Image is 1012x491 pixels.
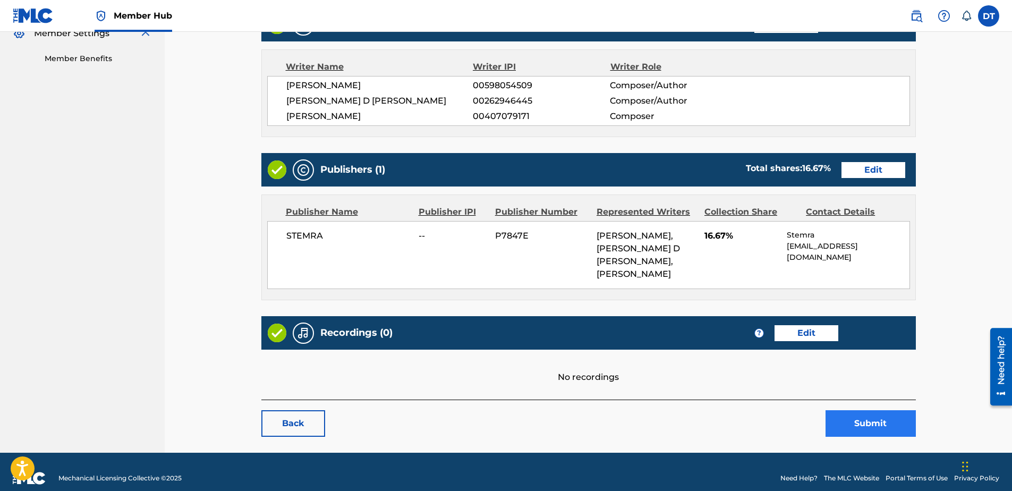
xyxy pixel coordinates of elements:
a: Privacy Policy [954,473,999,483]
img: MLC Logo [13,8,54,23]
span: Member Settings [34,27,109,40]
img: search [910,10,923,22]
div: Writer IPI [473,61,610,73]
img: help [938,10,950,22]
img: Valid [268,160,286,179]
div: No recordings [261,350,916,384]
img: logo [13,472,46,485]
img: Valid [268,324,286,342]
p: Stemra [787,230,909,241]
span: 00598054509 [473,79,610,92]
span: [PERSON_NAME] [286,110,473,123]
iframe: Chat Widget [959,440,1012,491]
p: [EMAIL_ADDRESS][DOMAIN_NAME] [787,241,909,263]
a: Member Benefits [45,53,152,64]
span: [PERSON_NAME] D [PERSON_NAME] [286,95,473,107]
div: Collection Share [704,206,798,218]
span: [PERSON_NAME], [PERSON_NAME] D [PERSON_NAME], [PERSON_NAME] [597,231,680,279]
span: Composer [610,110,735,123]
div: User Menu [978,5,999,27]
span: ? [755,329,763,337]
div: Notifications [961,11,972,21]
span: Composer/Author [610,79,735,92]
img: Member Settings [13,27,25,40]
h5: Recordings (0) [320,327,393,339]
span: 00407079171 [473,110,610,123]
span: P7847E [495,230,589,242]
a: Back [261,410,325,437]
div: Chatwidget [959,440,1012,491]
a: Public Search [906,5,927,27]
span: Mechanical Licensing Collective © 2025 [58,473,182,483]
img: Top Rightsholder [95,10,107,22]
h5: Publishers (1) [320,164,385,176]
img: Recordings [297,327,310,340]
span: 16.67% [704,230,779,242]
iframe: Resource Center [982,324,1012,410]
div: Total shares: [746,162,831,175]
div: Contact Details [806,206,899,218]
span: Member Hub [114,10,172,22]
span: 00262946445 [473,95,610,107]
span: STEMRA [286,230,411,242]
span: [PERSON_NAME] [286,79,473,92]
div: Publisher IPI [419,206,487,218]
div: Represented Writers [597,206,696,218]
span: 16.67 % [802,163,831,173]
img: expand [139,27,152,40]
div: Slepen [962,451,968,482]
span: Composer/Author [610,95,735,107]
a: Edit [775,325,838,341]
span: -- [419,230,487,242]
div: Publisher Name [286,206,411,218]
button: Submit [826,410,916,437]
div: Writer Name [286,61,473,73]
div: Writer Role [610,61,735,73]
img: Publishers [297,164,310,176]
div: Help [933,5,955,27]
a: Portal Terms of Use [886,473,948,483]
a: The MLC Website [824,473,879,483]
a: Need Help? [780,473,818,483]
a: Edit [841,162,905,178]
div: Publisher Number [495,206,589,218]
